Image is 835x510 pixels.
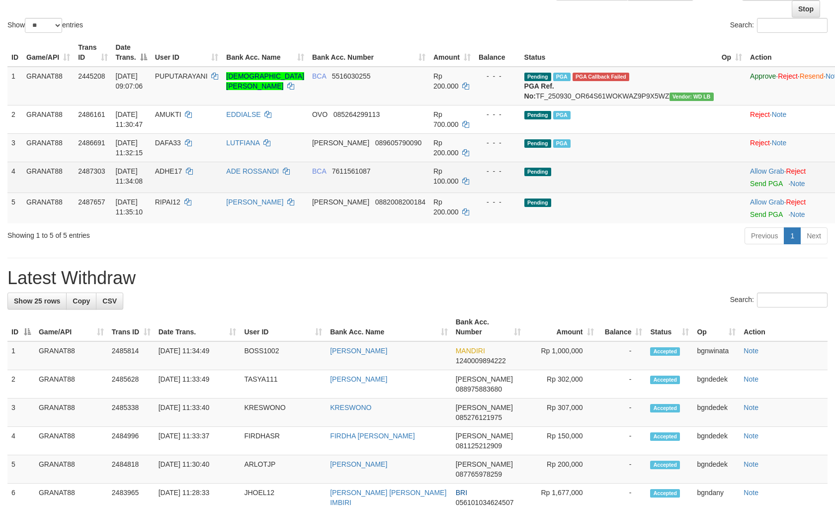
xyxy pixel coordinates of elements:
[22,67,74,105] td: GRANAT88
[7,399,35,427] td: 3
[226,198,283,206] a: [PERSON_NAME]
[553,111,571,119] span: Marked by bgndedek
[155,110,181,118] span: AMUKTI
[772,110,787,118] a: Note
[456,470,502,478] span: Copy 087765978259 to clipboard
[35,399,108,427] td: GRANAT88
[433,167,459,185] span: Rp 100.000
[650,347,680,356] span: Accepted
[750,110,770,118] a: Reject
[772,139,787,147] a: Note
[757,18,828,33] input: Search:
[312,198,369,206] span: [PERSON_NAME]
[7,455,35,484] td: 5
[792,0,820,17] a: Stop
[790,180,805,188] a: Note
[525,341,598,370] td: Rp 1,000,000
[7,193,22,223] td: 5
[693,313,740,341] th: Op: activate to sort column ascending
[598,399,647,427] td: -
[693,399,740,427] td: bgndedek
[744,489,758,497] a: Note
[669,93,714,101] span: Vendor URL: https://dashboard.q2checkout.com/secure
[116,110,143,128] span: [DATE] 11:30:47
[66,293,96,309] a: Copy
[479,138,516,148] div: - - -
[22,38,74,67] th: Game/API: activate to sort column ascending
[433,72,459,90] span: Rp 200.000
[78,198,105,206] span: 2487657
[786,198,806,206] a: Reject
[650,432,680,441] span: Accepted
[35,427,108,455] td: GRANAT88
[784,227,801,244] a: 1
[155,341,241,370] td: [DATE] 11:34:49
[744,375,758,383] a: Note
[456,347,485,355] span: MANDIRI
[745,227,784,244] a: Previous
[598,370,647,399] td: -
[35,341,108,370] td: GRANAT88
[330,432,415,440] a: FIRDHA [PERSON_NAME]
[744,347,758,355] a: Note
[35,370,108,399] td: GRANAT88
[650,461,680,469] span: Accepted
[456,404,513,411] span: [PERSON_NAME]
[750,198,786,206] span: ·
[334,110,380,118] span: Copy 085264299113 to clipboard
[308,38,429,67] th: Bank Acc. Number: activate to sort column ascending
[151,38,223,67] th: User ID: activate to sort column ascending
[330,375,387,383] a: [PERSON_NAME]
[332,72,371,80] span: Copy 5516030255 to clipboard
[240,313,326,341] th: User ID: activate to sort column ascending
[312,139,369,147] span: [PERSON_NAME]
[524,199,551,207] span: Pending
[112,38,151,67] th: Date Trans.: activate to sort column descending
[456,442,502,450] span: Copy 081125212909 to clipboard
[525,427,598,455] td: Rp 150,000
[650,489,680,498] span: Accepted
[326,313,452,341] th: Bank Acc. Name: activate to sort column ascending
[7,18,83,33] label: Show entries
[78,167,105,175] span: 2487303
[456,375,513,383] span: [PERSON_NAME]
[750,210,782,218] a: Send PGA
[78,139,105,147] span: 2486691
[7,268,828,288] h1: Latest Withdraw
[573,73,629,81] span: PGA Error
[456,489,467,497] span: BRI
[553,73,571,81] span: Marked by bgndany
[456,357,506,365] span: Copy 1240009894222 to clipboard
[22,105,74,133] td: GRANAT88
[786,167,806,175] a: Reject
[456,432,513,440] span: [PERSON_NAME]
[330,489,446,507] a: [PERSON_NAME] [PERSON_NAME] IMBIRI
[116,139,143,157] span: [DATE] 11:32:15
[524,139,551,148] span: Pending
[452,313,525,341] th: Bank Acc. Number: activate to sort column ascending
[108,370,155,399] td: 2485628
[525,370,598,399] td: Rp 302,000
[240,455,326,484] td: ARLOTJP
[553,139,571,148] span: Marked by bgndedek
[750,198,784,206] a: Allow Grab
[524,82,554,100] b: PGA Ref. No:
[73,297,90,305] span: Copy
[800,72,824,80] a: Resend
[456,460,513,468] span: [PERSON_NAME]
[456,499,514,507] span: Copy 056101034624507 to clipboard
[646,313,693,341] th: Status: activate to sort column ascending
[35,455,108,484] td: GRANAT88
[108,455,155,484] td: 2484818
[598,427,647,455] td: -
[475,38,520,67] th: Balance
[312,72,326,80] span: BCA
[520,38,718,67] th: Status
[479,109,516,119] div: - - -
[102,297,117,305] span: CSV
[650,404,680,412] span: Accepted
[456,385,502,393] span: Copy 088975883680 to clipboard
[433,198,459,216] span: Rp 200.000
[226,110,260,118] a: EDDIALSE
[7,162,22,193] td: 4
